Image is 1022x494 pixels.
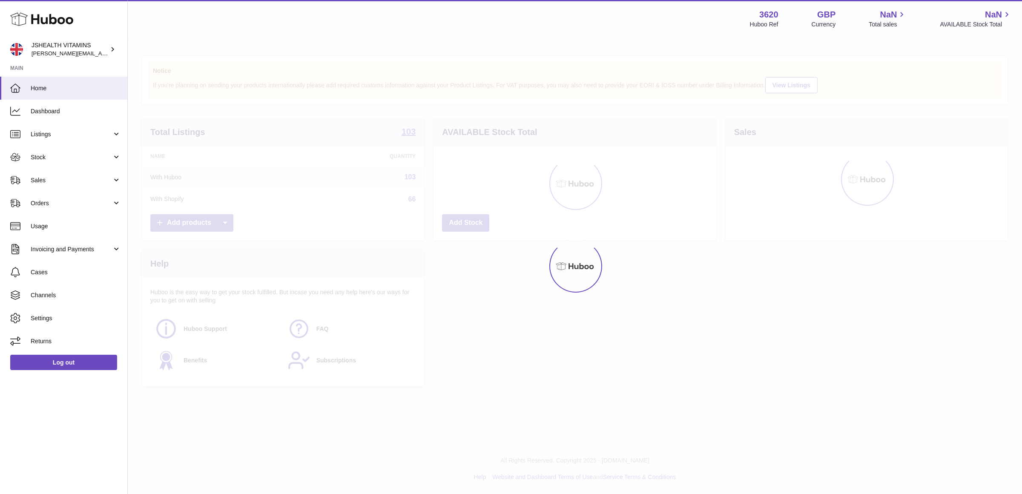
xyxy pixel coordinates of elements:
[759,9,778,20] strong: 3620
[10,355,117,370] a: Log out
[31,245,112,253] span: Invoicing and Payments
[32,50,171,57] span: [PERSON_NAME][EMAIL_ADDRESS][DOMAIN_NAME]
[31,291,121,299] span: Channels
[31,176,112,184] span: Sales
[880,9,897,20] span: NaN
[32,41,108,57] div: JSHEALTH VITAMINS
[940,20,1012,29] span: AVAILABLE Stock Total
[31,84,121,92] span: Home
[869,9,907,29] a: NaN Total sales
[10,43,23,56] img: francesca@jshealthvitamins.com
[869,20,907,29] span: Total sales
[817,9,835,20] strong: GBP
[31,337,121,345] span: Returns
[31,268,121,276] span: Cases
[31,314,121,322] span: Settings
[985,9,1002,20] span: NaN
[31,107,121,115] span: Dashboard
[31,153,112,161] span: Stock
[940,9,1012,29] a: NaN AVAILABLE Stock Total
[812,20,836,29] div: Currency
[31,130,112,138] span: Listings
[31,199,112,207] span: Orders
[31,222,121,230] span: Usage
[750,20,778,29] div: Huboo Ref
